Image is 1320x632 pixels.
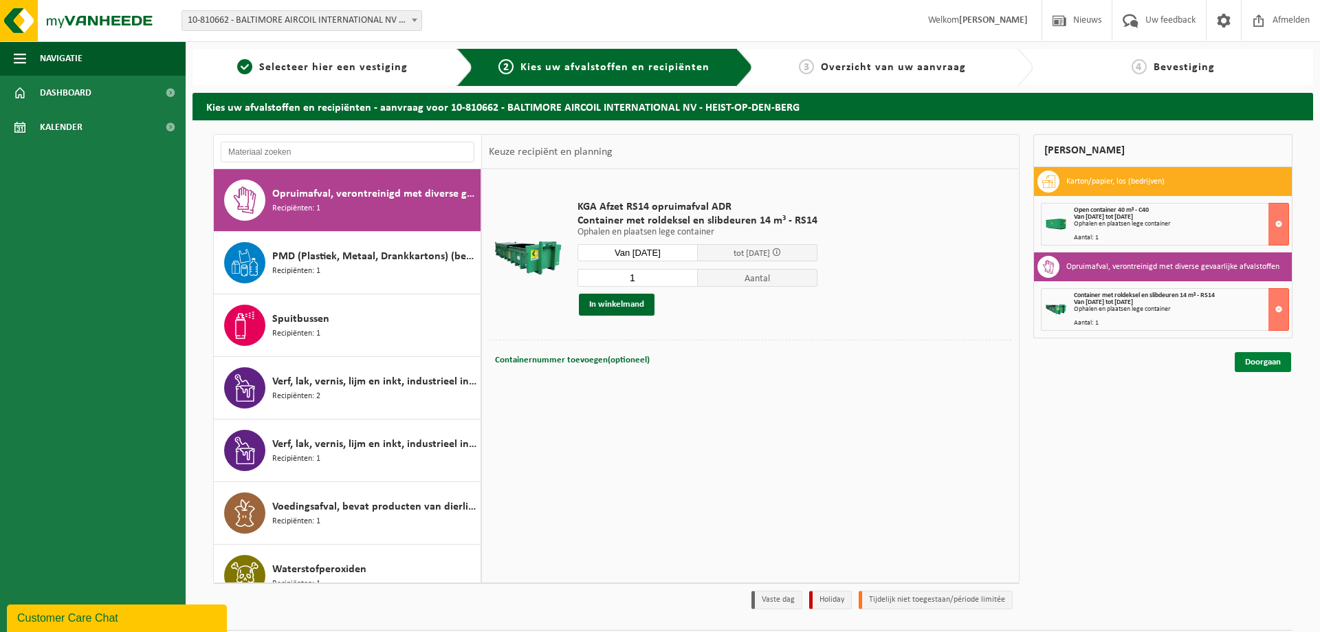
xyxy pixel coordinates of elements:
[221,142,474,162] input: Materiaal zoeken
[259,62,408,73] span: Selecteer hier een vestiging
[579,294,654,316] button: In winkelmand
[1074,213,1133,221] strong: Van [DATE] tot [DATE]
[482,135,619,169] div: Keuze recipiënt en planning
[751,591,802,609] li: Vaste dag
[495,356,650,364] span: Containernummer toevoegen(optioneel)
[214,232,481,294] button: PMD (Plastiek, Metaal, Drankkartons) (bedrijven) Recipiënten: 1
[272,202,320,215] span: Recipiënten: 1
[40,110,82,144] span: Kalender
[809,591,852,609] li: Holiday
[40,76,91,110] span: Dashboard
[272,499,477,515] span: Voedingsafval, bevat producten van dierlijke oorsprong, onverpakt, categorie 3
[272,390,320,403] span: Recipiënten: 2
[799,59,814,74] span: 3
[214,294,481,357] button: Spuitbussen Recipiënten: 1
[237,59,252,74] span: 1
[1066,256,1279,278] h3: Opruimafval, verontreinigd met diverse gevaarlijke afvalstoffen
[272,436,477,453] span: Verf, lak, vernis, lijm en inkt, industrieel in kleinverpakking
[182,11,421,30] span: 10-810662 - BALTIMORE AIRCOIL INTERNATIONAL NV - HEIST-OP-DEN-BERG
[821,62,966,73] span: Overzicht van uw aanvraag
[1074,206,1149,214] span: Open container 40 m³ - C40
[577,228,817,237] p: Ophalen en plaatsen lege container
[214,545,481,607] button: Waterstofperoxiden Recipiënten: 1
[181,10,422,31] span: 10-810662 - BALTIMORE AIRCOIL INTERNATIONAL NV - HEIST-OP-DEN-BERG
[272,186,477,202] span: Opruimafval, verontreinigd met diverse gevaarlijke afvalstoffen
[577,200,817,214] span: KGA Afzet RS14 opruimafval ADR
[1074,235,1289,241] div: Aantal: 1
[272,311,329,327] span: Spuitbussen
[272,453,320,466] span: Recipiënten: 1
[272,578,320,591] span: Recipiënten: 1
[698,269,818,287] span: Aantal
[859,591,1013,609] li: Tijdelijk niet toegestaan/période limitée
[734,249,770,258] span: tot [DATE]
[1074,306,1289,313] div: Ophalen en plaatsen lege container
[1154,62,1215,73] span: Bevestiging
[214,482,481,545] button: Voedingsafval, bevat producten van dierlijke oorsprong, onverpakt, categorie 3 Recipiënten: 1
[40,41,82,76] span: Navigatie
[1033,134,1293,167] div: [PERSON_NAME]
[1074,320,1289,327] div: Aantal: 1
[1074,292,1215,299] span: Container met roldeksel en slibdeuren 14 m³ - RS14
[272,248,477,265] span: PMD (Plastiek, Metaal, Drankkartons) (bedrijven)
[214,357,481,419] button: Verf, lak, vernis, lijm en inkt, industrieel in 200lt-vat Recipiënten: 2
[520,62,709,73] span: Kies uw afvalstoffen en recipiënten
[1066,171,1165,193] h3: Karton/papier, los (bedrijven)
[272,561,366,578] span: Waterstofperoxiden
[577,214,817,228] span: Container met roldeksel en slibdeuren 14 m³ - RS14
[214,419,481,482] button: Verf, lak, vernis, lijm en inkt, industrieel in kleinverpakking Recipiënten: 1
[272,373,477,390] span: Verf, lak, vernis, lijm en inkt, industrieel in 200lt-vat
[214,169,481,232] button: Opruimafval, verontreinigd met diverse gevaarlijke afvalstoffen Recipiënten: 1
[1074,298,1133,306] strong: Van [DATE] tot [DATE]
[1074,221,1289,228] div: Ophalen en plaatsen lege container
[272,265,320,278] span: Recipiënten: 1
[192,93,1313,120] h2: Kies uw afvalstoffen en recipiënten - aanvraag voor 10-810662 - BALTIMORE AIRCOIL INTERNATIONAL N...
[272,327,320,340] span: Recipiënten: 1
[1235,352,1291,372] a: Doorgaan
[7,602,230,632] iframe: chat widget
[959,15,1028,25] strong: [PERSON_NAME]
[272,515,320,528] span: Recipiënten: 1
[498,59,514,74] span: 2
[577,244,698,261] input: Selecteer datum
[494,351,651,370] button: Containernummer toevoegen(optioneel)
[199,59,445,76] a: 1Selecteer hier een vestiging
[1132,59,1147,74] span: 4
